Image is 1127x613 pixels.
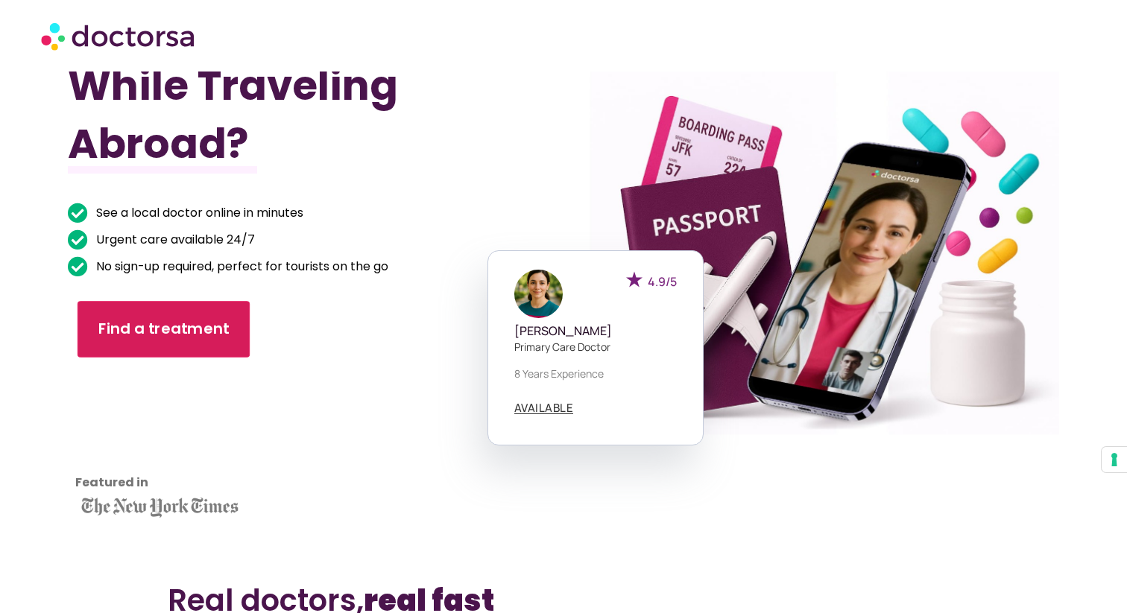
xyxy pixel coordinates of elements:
[75,474,148,491] strong: Featured in
[92,203,303,223] span: See a local doctor online in minutes
[92,256,388,277] span: No sign-up required, perfect for tourists on the go
[648,273,677,290] span: 4.9/5
[514,402,574,414] a: AVAILABLE
[75,383,209,495] iframe: Customer reviews powered by Trustpilot
[514,366,677,381] p: 8 years experience
[92,229,255,250] span: Urgent care available 24/7
[98,318,229,340] span: Find a treatment
[514,339,677,355] p: Primary care doctor
[1102,447,1127,472] button: Your consent preferences for tracking technologies
[78,301,250,358] a: Find a treatment
[514,324,677,338] h5: [PERSON_NAME]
